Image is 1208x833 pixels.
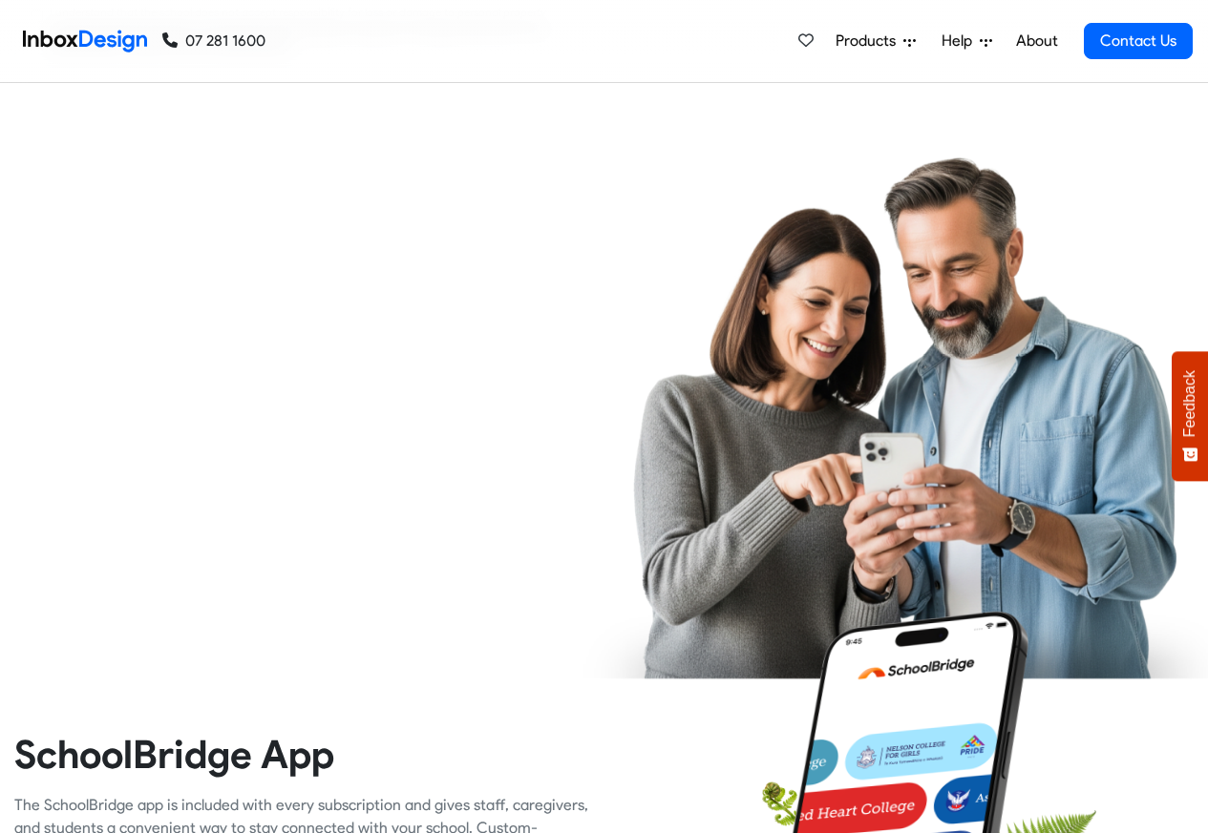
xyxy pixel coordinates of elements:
[14,730,590,779] heading: SchoolBridge App
[934,22,1000,60] a: Help
[836,30,903,52] span: Products
[1181,370,1198,437] span: Feedback
[828,22,923,60] a: Products
[162,30,265,52] a: 07 281 1600
[1172,351,1208,481] button: Feedback - Show survey
[1010,22,1063,60] a: About
[1084,23,1193,59] a: Contact Us
[942,30,980,52] span: Help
